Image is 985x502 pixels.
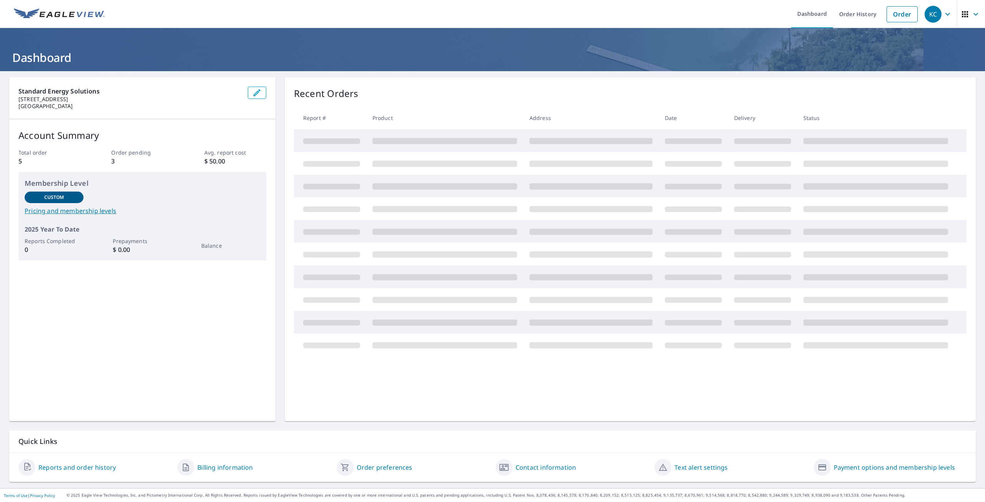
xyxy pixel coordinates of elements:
[4,493,28,498] a: Terms of Use
[9,50,976,65] h1: Dashboard
[834,463,955,472] a: Payment options and membership levels
[366,107,523,129] th: Product
[18,437,967,446] p: Quick Links
[25,237,83,245] p: Reports Completed
[294,87,359,100] p: Recent Orders
[67,492,981,498] p: © 2025 Eagle View Technologies, Inc. and Pictometry International Corp. All Rights Reserved. Repo...
[18,103,242,110] p: [GEOGRAPHIC_DATA]
[201,242,260,250] p: Balance
[18,87,242,96] p: Standard Energy Solutions
[925,6,942,23] div: KC
[25,178,260,188] p: Membership Level
[516,463,576,472] a: Contact information
[44,194,64,201] p: Custom
[674,463,728,472] a: Text alert settings
[197,463,253,472] a: Billing information
[204,148,266,157] p: Avg. report cost
[38,463,116,472] a: Reports and order history
[18,96,242,103] p: [STREET_ADDRESS]
[18,157,80,166] p: 5
[113,237,172,245] p: Prepayments
[18,148,80,157] p: Total order
[30,493,55,498] a: Privacy Policy
[25,245,83,254] p: 0
[659,107,728,129] th: Date
[113,245,172,254] p: $ 0.00
[357,463,412,472] a: Order preferences
[25,225,260,234] p: 2025 Year To Date
[25,206,260,215] a: Pricing and membership levels
[111,148,173,157] p: Order pending
[111,157,173,166] p: 3
[18,128,266,142] p: Account Summary
[4,493,55,498] p: |
[797,107,954,129] th: Status
[728,107,797,129] th: Delivery
[14,8,105,20] img: EV Logo
[523,107,659,129] th: Address
[204,157,266,166] p: $ 50.00
[886,6,918,22] a: Order
[294,107,366,129] th: Report #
